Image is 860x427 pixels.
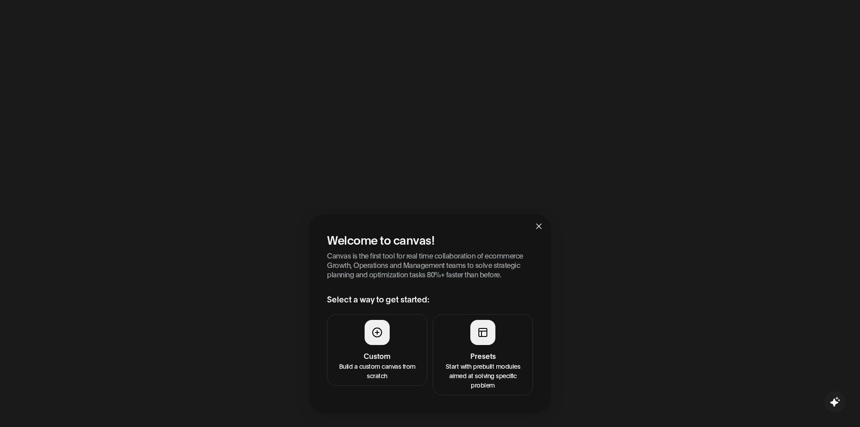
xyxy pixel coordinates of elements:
[327,314,427,386] button: CustomBuild a custom canvas from scratch
[327,250,533,279] p: Canvas is the first tool for real time collaboration of ecommerce Growth, Operations and Manageme...
[327,293,533,305] h3: Select a way to get started:
[439,361,527,389] p: Start with prebuilt modules aimed at solving specific problem
[535,223,542,230] span: close
[527,214,551,238] button: Close
[327,232,533,247] h2: Welcome to canvas!
[439,350,527,361] h4: Presets
[433,314,533,395] button: PresetsStart with prebuilt modules aimed at solving specific problem
[333,361,421,380] p: Build a custom canvas from scratch
[333,350,421,361] h4: Custom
